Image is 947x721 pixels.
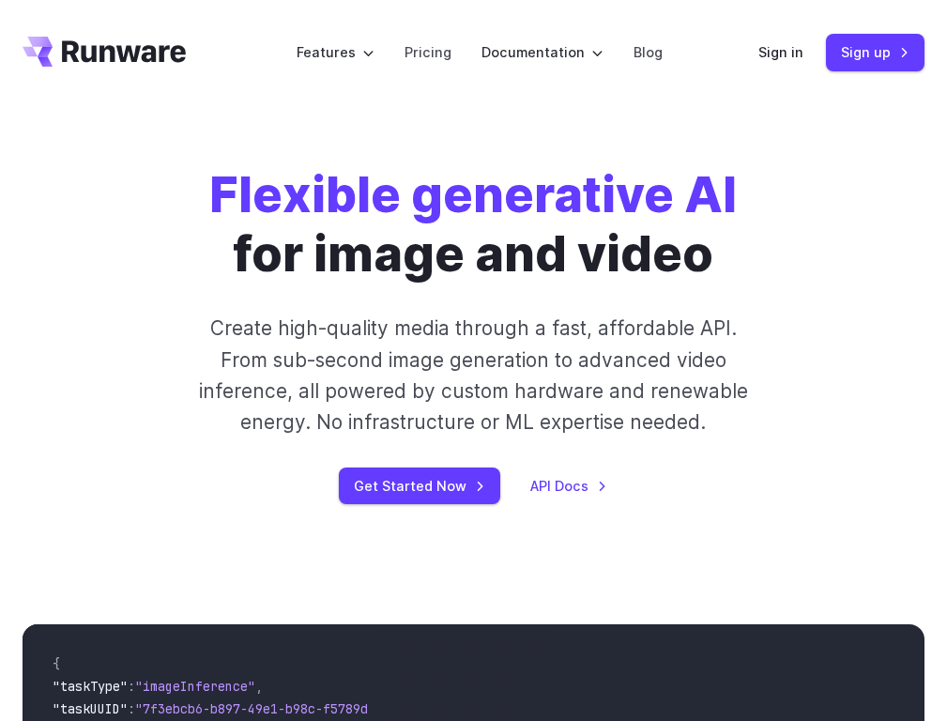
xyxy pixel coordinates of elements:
[255,678,263,695] span: ,
[23,37,186,67] a: Go to /
[826,34,924,70] a: Sign up
[530,475,607,497] a: API Docs
[53,678,128,695] span: "taskType"
[634,41,663,63] a: Blog
[339,468,500,504] a: Get Started Now
[53,655,60,672] span: {
[297,41,374,63] label: Features
[758,41,803,63] a: Sign in
[135,678,255,695] span: "imageInference"
[405,41,451,63] a: Pricing
[209,164,737,224] strong: Flexible generative AI
[481,41,603,63] label: Documentation
[209,165,737,283] h1: for image and video
[185,313,762,437] p: Create high-quality media through a fast, affordable API. From sub-second image generation to adv...
[53,700,128,717] span: "taskUUID"
[128,700,135,717] span: :
[128,678,135,695] span: :
[135,700,420,717] span: "7f3ebcb6-b897-49e1-b98c-f5789d2d40d7"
